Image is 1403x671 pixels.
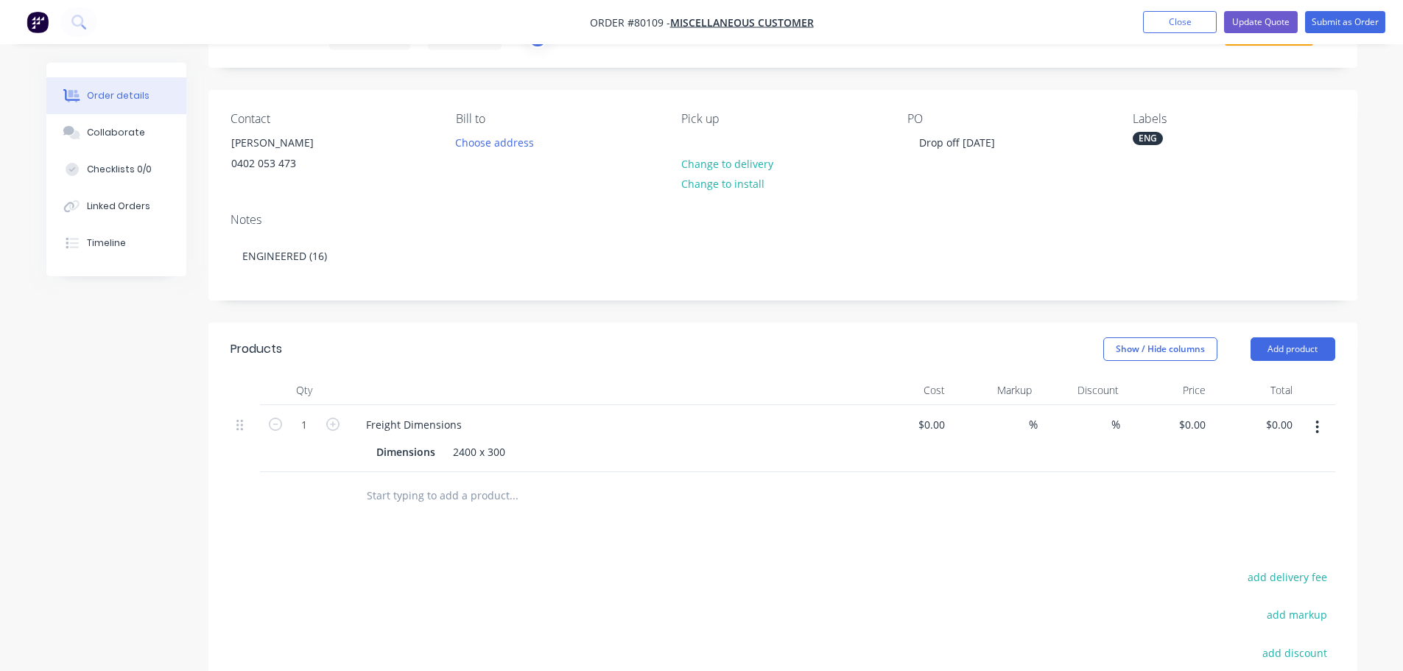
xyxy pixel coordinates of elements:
[46,151,186,188] button: Checklists 0/0
[1240,567,1335,587] button: add delivery fee
[231,213,1335,227] div: Notes
[673,153,781,173] button: Change to delivery
[231,233,1335,278] div: ENGINEERED (16)
[1038,376,1125,405] div: Discount
[951,376,1038,405] div: Markup
[448,132,542,152] button: Choose address
[231,112,432,126] div: Contact
[370,441,441,463] div: Dimensions
[231,340,282,358] div: Products
[1111,416,1120,433] span: %
[670,15,814,29] a: Miscellaneous Customer
[1103,337,1217,361] button: Show / Hide columns
[1212,376,1298,405] div: Total
[456,112,658,126] div: Bill to
[681,112,883,126] div: Pick up
[366,481,661,510] input: Start typing to add a product...
[87,236,126,250] div: Timeline
[87,126,145,139] div: Collaborate
[673,174,772,194] button: Change to install
[907,132,1007,153] div: Drop off [DATE]
[27,11,49,33] img: Factory
[1133,132,1163,145] div: ENG
[219,132,366,179] div: [PERSON_NAME]0402 053 473
[447,441,511,463] div: 2400 x 300
[46,225,186,261] button: Timeline
[87,163,152,176] div: Checklists 0/0
[590,15,670,29] span: Order #80109 -
[1125,376,1212,405] div: Price
[87,89,150,102] div: Order details
[87,200,150,213] div: Linked Orders
[864,376,951,405] div: Cost
[1255,642,1335,662] button: add discount
[231,153,354,174] div: 0402 053 473
[1259,605,1335,625] button: add markup
[46,77,186,114] button: Order details
[1133,112,1335,126] div: Labels
[1224,11,1298,33] button: Update Quote
[907,112,1109,126] div: PO
[1143,11,1217,33] button: Close
[46,188,186,225] button: Linked Orders
[354,414,474,435] div: Freight Dimensions
[260,376,348,405] div: Qty
[1029,416,1038,433] span: %
[231,133,354,153] div: [PERSON_NAME]
[1251,337,1335,361] button: Add product
[46,114,186,151] button: Collaborate
[1305,11,1385,33] button: Submit as Order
